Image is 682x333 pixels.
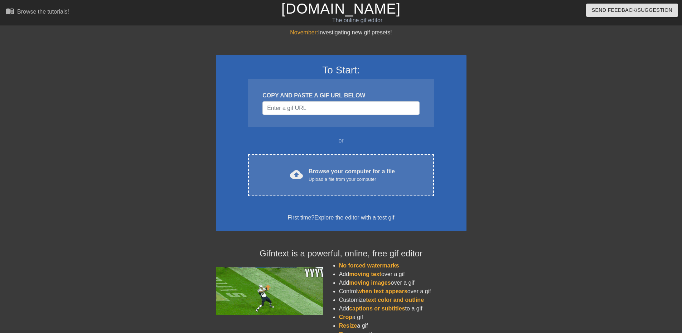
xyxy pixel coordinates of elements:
[262,101,419,115] input: Username
[290,29,318,35] span: November:
[17,9,69,15] div: Browse the tutorials!
[216,28,466,37] div: Investigating new gif presets!
[262,91,419,100] div: COPY AND PASTE A GIF URL BELOW
[349,271,381,277] span: moving text
[231,16,484,25] div: The online gif editor
[309,167,395,183] div: Browse your computer for a file
[339,304,466,313] li: Add to a gif
[314,214,394,221] a: Explore the editor with a test gif
[216,267,323,315] img: football_small.gif
[339,262,399,269] span: No forced watermarks
[592,6,672,15] span: Send Feedback/Suggestion
[6,7,69,18] a: Browse the tutorials!
[349,305,405,312] span: captions or subtitles
[234,136,448,145] div: or
[290,168,303,181] span: cloud_upload
[339,322,466,330] li: a gif
[281,1,401,16] a: [DOMAIN_NAME]
[339,287,466,296] li: Control over a gif
[339,314,352,320] span: Crop
[225,64,457,76] h3: To Start:
[349,280,391,286] span: moving images
[366,297,424,303] span: text color and outline
[216,248,466,259] h4: Gifntext is a powerful, online, free gif editor
[225,213,457,222] div: First time?
[339,270,466,279] li: Add over a gif
[339,323,357,329] span: Resize
[309,176,395,183] div: Upload a file from your computer
[586,4,678,17] button: Send Feedback/Suggestion
[339,313,466,322] li: a gif
[339,296,466,304] li: Customize
[357,288,407,294] span: when text appears
[339,279,466,287] li: Add over a gif
[6,7,14,15] span: menu_book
